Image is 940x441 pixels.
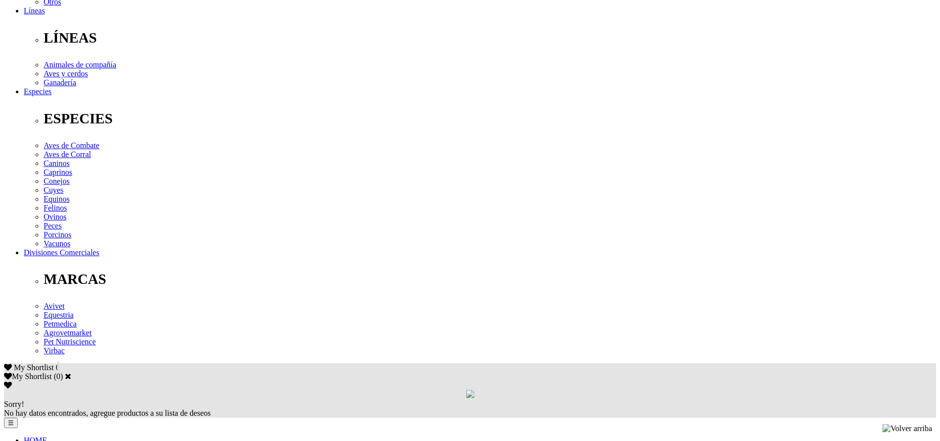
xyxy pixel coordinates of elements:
[44,271,936,287] p: MARCAS
[4,418,18,428] button: ☰
[883,424,932,433] img: Volver arriba
[44,69,88,78] a: Aves y cerdos
[4,372,52,381] label: My Shortlist
[24,6,45,15] a: Líneas
[4,400,24,408] span: Sorry!
[4,400,936,418] div: No hay datos encontrados, agregue productos a su lista de deseos
[466,390,474,398] img: loading.gif
[5,139,171,436] iframe: Brevo live chat
[44,30,936,46] p: LÍNEAS
[44,60,116,69] a: Animales de compañía
[44,110,936,127] p: ESPECIES
[44,78,76,87] a: Ganadería
[24,87,52,96] a: Especies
